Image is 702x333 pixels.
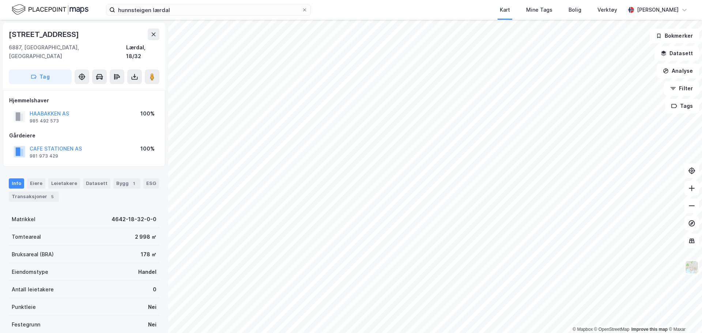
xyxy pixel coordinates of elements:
[135,232,156,241] div: 2 998 ㎡
[12,268,48,276] div: Eiendomstype
[526,5,552,14] div: Mine Tags
[9,178,24,189] div: Info
[153,285,156,294] div: 0
[631,327,668,332] a: Improve this map
[9,96,159,105] div: Hjemmelshaver
[30,153,58,159] div: 981 973 429
[140,144,155,153] div: 100%
[9,29,80,40] div: [STREET_ADDRESS]
[138,268,156,276] div: Handel
[12,320,40,329] div: Festegrunn
[30,118,59,124] div: 985 492 573
[49,193,56,200] div: 5
[657,64,699,78] button: Analyse
[112,215,156,224] div: 4642-18-32-0-0
[115,4,302,15] input: Søk på adresse, matrikkel, gårdeiere, leietakere eller personer
[685,260,699,274] img: Z
[650,29,699,43] button: Bokmerker
[664,81,699,96] button: Filter
[141,250,156,259] div: 178 ㎡
[654,46,699,61] button: Datasett
[637,5,679,14] div: [PERSON_NAME]
[573,327,593,332] a: Mapbox
[12,250,54,259] div: Bruksareal (BRA)
[83,178,110,189] div: Datasett
[500,5,510,14] div: Kart
[12,232,41,241] div: Tomteareal
[12,215,35,224] div: Matrikkel
[148,320,156,329] div: Nei
[148,303,156,311] div: Nei
[665,99,699,113] button: Tags
[9,43,126,61] div: 6887, [GEOGRAPHIC_DATA], [GEOGRAPHIC_DATA]
[665,298,702,333] iframe: Chat Widget
[597,5,617,14] div: Verktøy
[9,131,159,140] div: Gårdeiere
[9,192,59,202] div: Transaksjoner
[594,327,630,332] a: OpenStreetMap
[48,178,80,189] div: Leietakere
[113,178,140,189] div: Bygg
[12,303,36,311] div: Punktleie
[569,5,581,14] div: Bolig
[126,43,159,61] div: Lærdal, 18/32
[27,178,45,189] div: Eiere
[12,3,88,16] img: logo.f888ab2527a4732fd821a326f86c7f29.svg
[143,178,159,189] div: ESG
[9,69,72,84] button: Tag
[140,109,155,118] div: 100%
[12,285,54,294] div: Antall leietakere
[130,180,137,187] div: 1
